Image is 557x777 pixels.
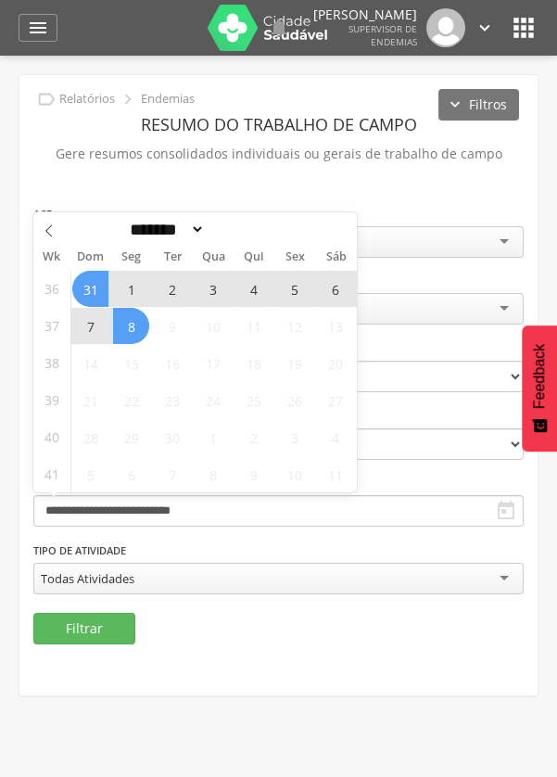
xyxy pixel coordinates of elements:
span: Ter [152,251,193,263]
span: Outubro 10, 2025 [276,456,312,492]
button: Filtrar [33,613,135,644]
span: 36 [44,271,59,307]
span: Setembro 29, 2025 [113,419,149,455]
span: Setembro 21, 2025 [72,382,108,418]
p: Relatórios [59,92,115,107]
span: Outubro 5, 2025 [72,456,108,492]
span: Supervisor de Endemias [348,22,417,48]
span: Qua [193,251,234,263]
i:  [118,89,138,109]
input: Year [205,220,266,239]
span: Sex [274,251,315,263]
span: Setembro 18, 2025 [235,345,272,381]
p: [PERSON_NAME] [313,8,417,21]
span: Setembro 2, 2025 [154,271,190,307]
span: 38 [44,345,59,381]
a:  [475,8,495,47]
span: Setembro 6, 2025 [317,271,353,307]
span: Setembro 11, 2025 [235,308,272,344]
span: 37 [44,308,59,344]
span: Feedback [531,344,548,409]
header: Resumo do Trabalho de Campo [33,108,524,141]
span: Setembro 10, 2025 [195,308,231,344]
span: Outubro 6, 2025 [113,456,149,492]
span: Setembro 23, 2025 [154,382,190,418]
span: Outubro 4, 2025 [317,419,353,455]
span: Setembro 4, 2025 [235,271,272,307]
span: Setembro 24, 2025 [195,382,231,418]
span: Setembro 12, 2025 [276,308,312,344]
i:  [495,500,517,522]
span: Setembro 9, 2025 [154,308,190,344]
span: 40 [44,419,59,455]
p: Endemias [141,92,195,107]
span: Outubro 3, 2025 [276,419,312,455]
button: Filtros [438,89,519,121]
span: Setembro 13, 2025 [317,308,353,344]
span: Outubro 11, 2025 [317,456,353,492]
span: Setembro 28, 2025 [72,419,108,455]
span: Qui [234,251,274,263]
span: Setembro 26, 2025 [276,382,312,418]
span: Dom [70,251,111,263]
span: Outubro 7, 2025 [154,456,190,492]
span: Setembro 25, 2025 [235,382,272,418]
a:  [19,14,57,42]
span: Setembro 5, 2025 [276,271,312,307]
span: Outubro 9, 2025 [235,456,272,492]
span: Setembro 17, 2025 [195,345,231,381]
span: Setembro 15, 2025 [113,345,149,381]
span: Setembro 20, 2025 [317,345,353,381]
i:  [36,89,57,109]
span: Outubro 8, 2025 [195,456,231,492]
span: Setembro 14, 2025 [72,345,108,381]
i:  [509,13,538,43]
span: Sáb [316,251,357,263]
span: Setembro 8, 2025 [113,308,149,344]
span: Setembro 30, 2025 [154,419,190,455]
span: Setembro 27, 2025 [317,382,353,418]
span: Outubro 2, 2025 [235,419,272,455]
i:  [268,17,290,39]
label: Tipo de Atividade [33,543,126,558]
span: Setembro 19, 2025 [276,345,312,381]
span: Wk [33,244,70,270]
a:  [268,8,290,47]
label: ACE [33,207,52,222]
p: Gere resumos consolidados individuais ou gerais de trabalho de campo [33,141,524,167]
span: Agosto 31, 2025 [72,271,108,307]
span: Outubro 1, 2025 [195,419,231,455]
i:  [475,18,495,38]
span: Setembro 22, 2025 [113,382,149,418]
span: Setembro 7, 2025 [72,308,108,344]
span: 41 [44,456,59,492]
i:  [27,17,49,39]
span: Setembro 16, 2025 [154,345,190,381]
span: Seg [111,251,152,263]
div: Todas Atividades [41,570,134,587]
button: Feedback - Mostrar pesquisa [522,325,557,452]
span: 39 [44,382,59,418]
span: Setembro 1, 2025 [113,271,149,307]
select: Month [124,220,206,239]
span: Setembro 3, 2025 [195,271,231,307]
